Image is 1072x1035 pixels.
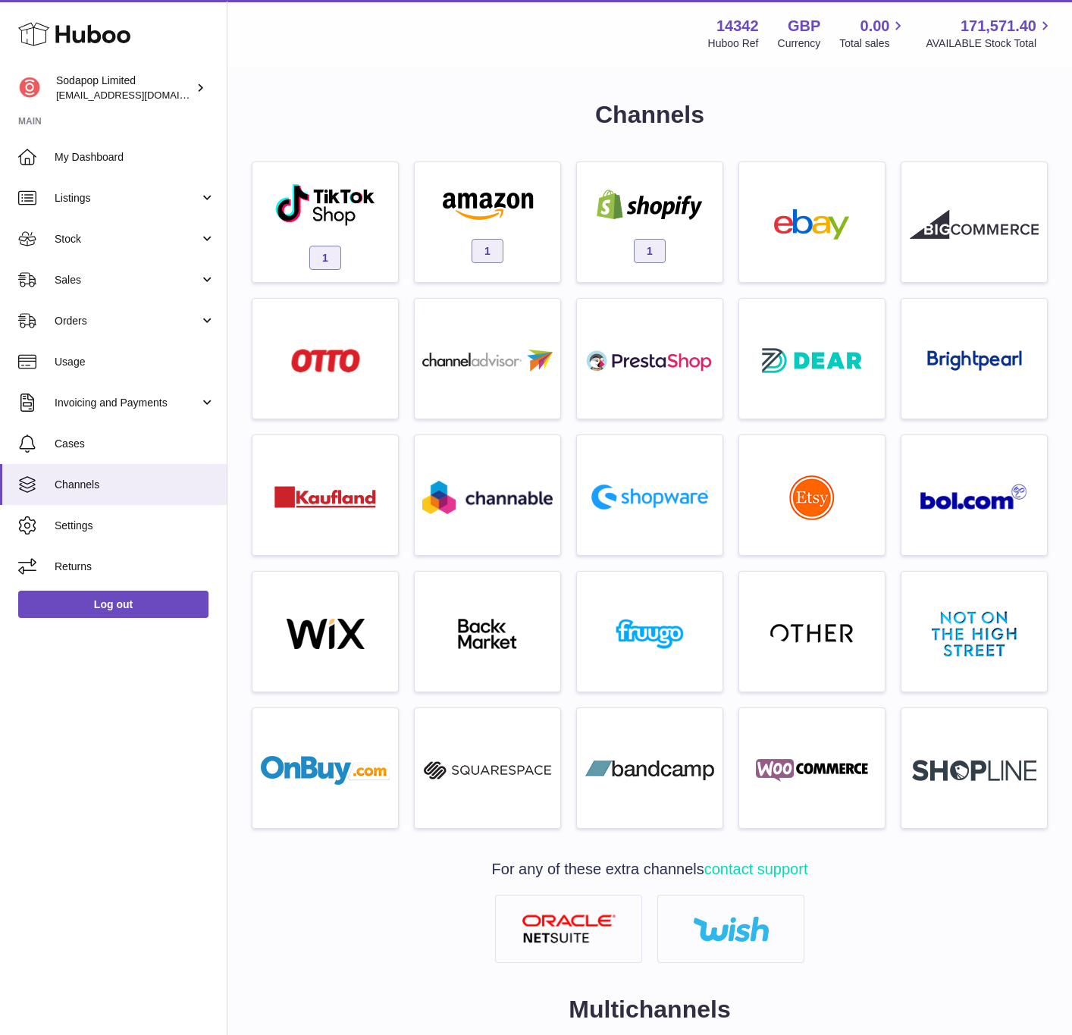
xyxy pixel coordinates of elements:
a: roseta-kaufland [260,443,390,547]
a: woocommerce [747,716,877,820]
img: roseta-otto [291,349,360,372]
strong: GBP [788,16,820,36]
a: roseta-shopware [585,443,715,547]
a: roseta-brightpearl [909,306,1039,411]
span: 171,571.40 [961,16,1036,36]
a: 171,571.40 AVAILABLE Stock Total [926,16,1054,51]
span: 1 [472,239,503,263]
span: Stock [55,232,199,246]
a: amazon 1 [422,170,553,274]
a: Log out [18,591,208,618]
a: 0.00 Total sales [839,16,907,51]
span: Returns [55,560,215,574]
a: contact support [704,861,808,877]
span: Listings [55,191,199,205]
img: netsuite [522,914,616,944]
a: notonthehighstreet [909,579,1039,684]
a: roseta-otto [260,306,390,411]
span: Usage [55,355,215,369]
img: fruugo [585,619,714,649]
span: 1 [309,246,341,270]
img: backmarket [423,619,552,649]
span: 1 [634,239,666,263]
img: roseta-shopware [585,478,714,516]
span: [EMAIL_ADDRESS][DOMAIN_NAME] [56,89,223,101]
a: roseta-prestashop [585,306,715,411]
img: roseta-etsy [789,475,835,520]
img: amazon [423,190,552,220]
img: ebay [748,209,876,240]
div: Huboo Ref [708,36,759,51]
a: ebay [747,170,877,274]
img: roseta-tiktokshop [274,183,377,227]
img: notonthehighstreet [932,611,1017,657]
img: roseta-shopline [912,760,1036,781]
a: roseta-tiktokshop 1 [260,170,390,274]
img: roseta-channable [422,481,553,514]
a: roseta-bol [909,443,1039,547]
span: My Dashboard [55,150,215,165]
img: roseta-channel-advisor [422,350,553,372]
a: roseta-bigcommerce [909,170,1039,274]
img: roseta-brightpearl [927,350,1022,372]
a: onbuy [260,716,390,820]
a: bandcamp [585,716,715,820]
div: Sodapop Limited [56,74,193,102]
span: Settings [55,519,215,533]
img: woocommerce [748,755,876,786]
img: wix [261,619,390,649]
a: roseta-channel-advisor [422,306,553,411]
a: roseta-shopline [909,716,1039,820]
img: internalAdmin-14342@internal.huboo.com [18,77,41,99]
img: roseta-prestashop [585,346,714,376]
img: other [770,623,854,645]
span: Orders [55,314,199,328]
span: Invoicing and Payments [55,396,199,410]
img: onbuy [261,755,390,786]
span: AVAILABLE Stock Total [926,36,1054,51]
a: fruugo [585,579,715,684]
strong: 14342 [716,16,759,36]
a: roseta-etsy [747,443,877,547]
span: Total sales [839,36,907,51]
a: shopify 1 [585,170,715,274]
span: Channels [55,478,215,492]
div: Currency [778,36,821,51]
a: backmarket [422,579,553,684]
img: roseta-bol [920,484,1028,510]
img: roseta-bigcommerce [910,209,1039,240]
img: wish [693,916,769,942]
img: roseta-dear [757,343,867,378]
h1: Channels [252,99,1048,131]
img: squarespace [423,755,552,786]
h2: Multichannels [252,993,1048,1026]
a: other [747,579,877,684]
img: bandcamp [585,755,714,786]
a: squarespace [422,716,553,820]
span: Cases [55,437,215,451]
img: shopify [585,190,714,220]
a: roseta-channable [422,443,553,547]
span: For any of these extra channels [492,861,808,877]
span: Sales [55,273,199,287]
a: wix [260,579,390,684]
img: roseta-kaufland [274,486,376,508]
span: 0.00 [860,16,890,36]
a: roseta-dear [747,306,877,411]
